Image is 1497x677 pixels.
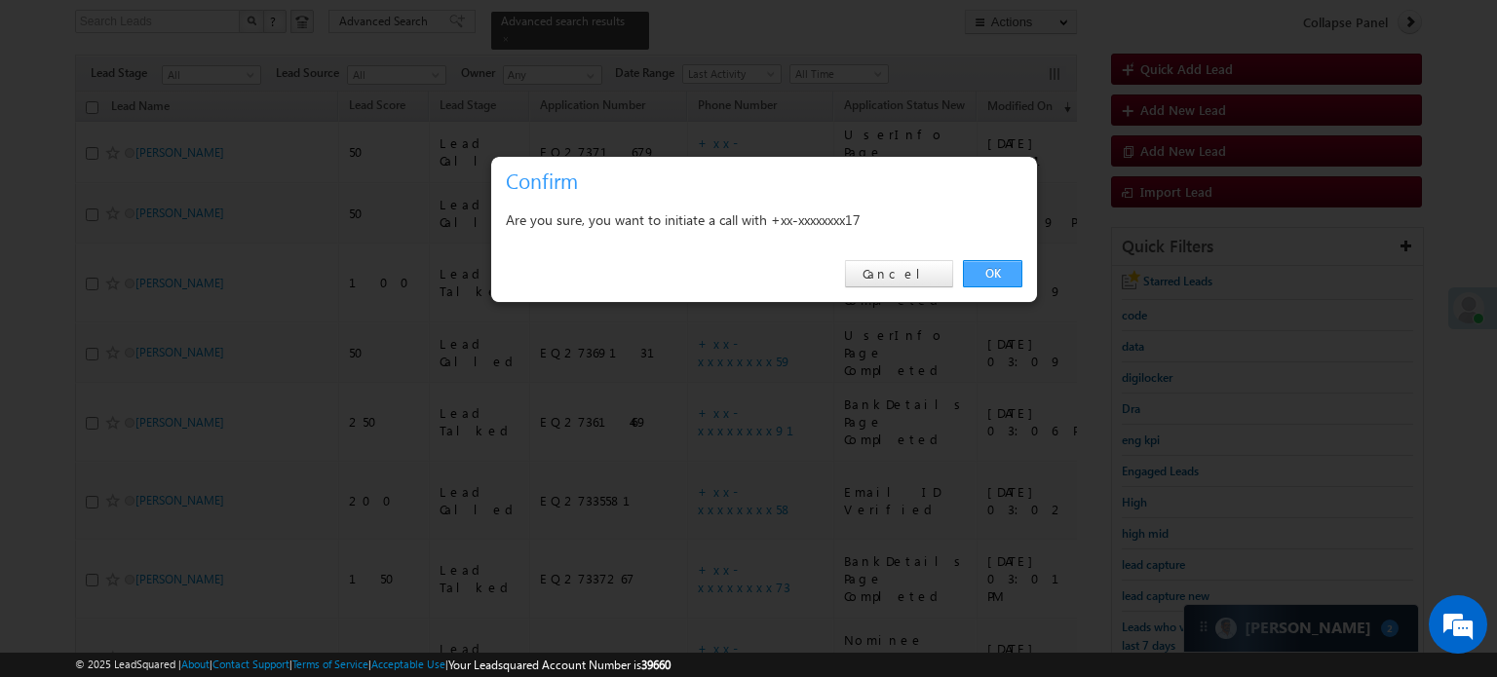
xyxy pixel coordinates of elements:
[265,530,354,556] em: Start Chat
[641,658,671,672] span: 39660
[25,180,356,513] textarea: Type your message and hit 'Enter'
[506,164,1030,198] h3: Confirm
[320,10,366,56] div: Minimize live chat window
[212,658,289,670] a: Contact Support
[181,658,210,670] a: About
[33,102,82,128] img: d_60004797649_company_0_60004797649
[101,102,327,128] div: Chat with us now
[845,260,953,287] a: Cancel
[506,207,1022,232] div: Are you sure, you want to initiate a call with +xx-xxxxxxxx17
[371,658,445,670] a: Acceptable Use
[963,260,1022,287] a: OK
[292,658,368,670] a: Terms of Service
[75,656,671,674] span: © 2025 LeadSquared | | | | |
[448,658,671,672] span: Your Leadsquared Account Number is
